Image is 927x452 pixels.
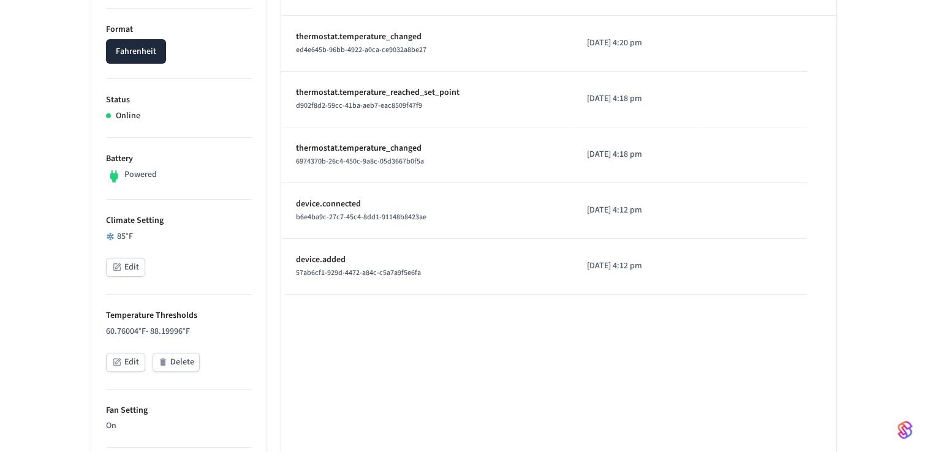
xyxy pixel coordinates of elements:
[106,258,145,277] button: Edit
[296,142,558,155] p: thermostat.temperature_changed
[296,45,426,55] span: ed4e645b-96bb-4922-a0ca-ce9032a8be27
[124,168,157,181] p: Powered
[296,212,426,222] span: b6e4ba9c-27c7-45c4-8dd1-91148b8423ae
[106,214,252,227] p: Climate Setting
[296,156,424,167] span: 6974370b-26c4-450c-9a8c-05d3667b0f5a
[106,404,252,417] p: Fan Setting
[296,268,421,278] span: 57ab6cf1-929d-4472-a84c-c5a7a9f5e6fa
[296,86,558,99] p: thermostat.temperature_reached_set_point
[898,420,912,440] img: SeamLogoGradient.69752ec5.svg
[116,110,140,122] p: Online
[106,94,252,107] p: Status
[106,353,145,372] button: Edit
[296,254,558,266] p: device.added
[586,204,684,217] p: [DATE] 4:12 pm
[106,230,252,243] div: 85 °F
[106,309,252,322] p: Temperature Thresholds
[296,198,558,211] p: device.connected
[106,23,252,36] p: Format
[586,260,684,273] p: [DATE] 4:12 pm
[586,37,684,50] p: [DATE] 4:20 pm
[106,420,252,432] p: On
[106,39,166,64] button: Fahrenheit
[153,353,200,372] button: Delete
[106,153,252,165] p: Battery
[296,31,558,43] p: thermostat.temperature_changed
[586,148,684,161] p: [DATE] 4:18 pm
[296,100,422,111] span: d902f8d2-59cc-41ba-aeb7-eac8509f47f9
[586,92,684,105] p: [DATE] 4:18 pm
[106,325,252,338] p: 60.76004 °F - 88.19996 °F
